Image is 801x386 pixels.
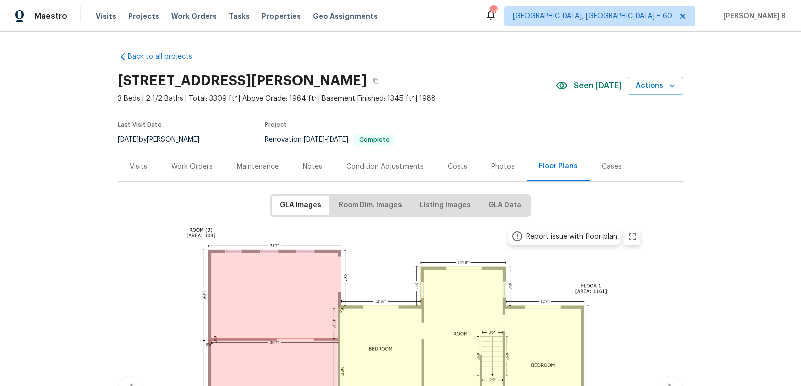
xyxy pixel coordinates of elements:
[265,136,395,143] span: Renovation
[171,162,213,172] div: Work Orders
[624,229,640,245] button: zoom in
[412,196,479,215] button: Listing Images
[280,199,321,212] span: GLA Images
[719,11,786,21] span: [PERSON_NAME] B
[303,162,322,172] div: Notes
[313,11,378,21] span: Geo Assignments
[480,196,529,215] button: GLA Data
[346,162,424,172] div: Condition Adjustments
[628,77,683,95] button: Actions
[367,72,385,90] button: Copy Address
[420,199,471,212] span: Listing Images
[265,122,287,128] span: Project
[272,196,329,215] button: GLA Images
[171,11,217,21] span: Work Orders
[636,80,675,92] span: Actions
[539,161,578,171] div: Floor Plans
[602,162,622,172] div: Cases
[118,136,139,143] span: [DATE]
[490,6,497,16] div: 778
[339,199,402,212] span: Room Dim. Images
[574,81,622,91] span: Seen [DATE]
[128,11,159,21] span: Projects
[262,11,301,21] span: Properties
[229,13,250,20] span: Tasks
[130,162,147,172] div: Visits
[327,136,348,143] span: [DATE]
[488,199,521,212] span: GLA Data
[513,11,672,21] span: [GEOGRAPHIC_DATA], [GEOGRAPHIC_DATA] + 60
[118,52,214,62] a: Back to all projects
[237,162,279,172] div: Maintenance
[34,11,67,21] span: Maestro
[304,136,325,143] span: [DATE]
[96,11,116,21] span: Visits
[118,76,367,86] h2: [STREET_ADDRESS][PERSON_NAME]
[118,94,556,104] span: 3 Beds | 2 1/2 Baths | Total: 3309 ft² | Above Grade: 1964 ft² | Basement Finished: 1345 ft² | 1988
[331,196,410,215] button: Room Dim. Images
[526,232,617,242] div: Report issue with floor plan
[491,162,515,172] div: Photos
[304,136,348,143] span: -
[355,137,394,143] span: Complete
[118,134,211,146] div: by [PERSON_NAME]
[448,162,467,172] div: Costs
[118,122,162,128] span: Last Visit Date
